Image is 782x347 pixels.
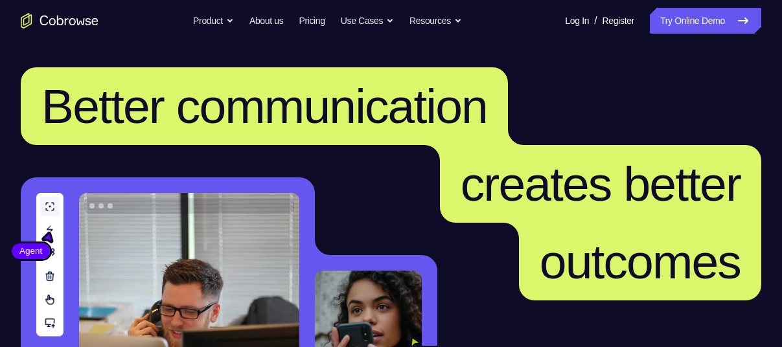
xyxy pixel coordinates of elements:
[540,234,741,289] span: outcomes
[193,8,234,34] button: Product
[41,79,487,133] span: Better communication
[299,8,325,34] a: Pricing
[341,8,394,34] button: Use Cases
[21,13,98,28] a: Go to the home page
[461,157,741,211] span: creates better
[409,8,462,34] button: Resources
[594,13,597,28] span: /
[249,8,283,34] a: About us
[565,8,589,34] a: Log In
[603,8,634,34] a: Register
[650,8,761,34] a: Try Online Demo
